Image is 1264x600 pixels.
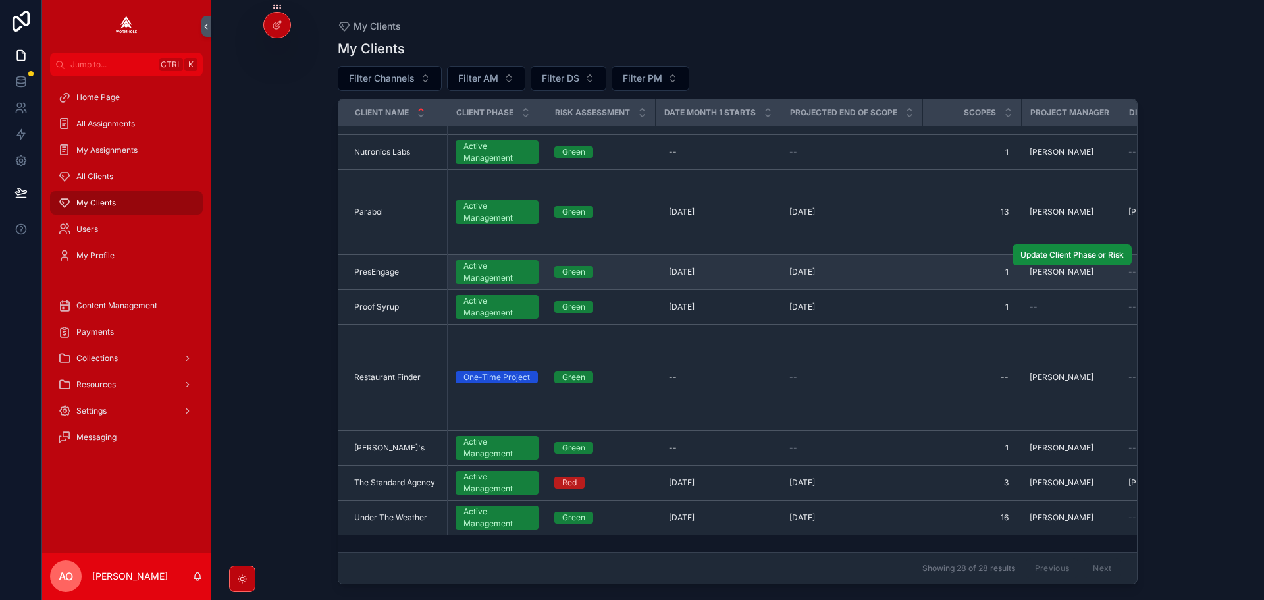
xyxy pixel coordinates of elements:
[669,207,695,217] span: [DATE]
[354,512,427,523] span: Under The Weather
[562,442,585,454] div: Green
[354,20,401,33] span: My Clients
[1128,443,1213,453] a: --
[50,165,203,188] a: All Clients
[936,207,1009,217] span: 13
[964,107,996,118] span: Scopes
[669,477,695,488] span: [DATE]
[50,191,203,215] a: My Clients
[1128,443,1136,453] span: --
[789,512,915,523] a: [DATE]
[554,477,648,489] a: Red
[664,107,756,118] span: Date Month 1 Starts
[159,58,183,71] span: Ctrl
[76,300,157,311] span: Content Management
[562,266,585,278] div: Green
[355,107,409,118] span: Client Name
[76,224,98,234] span: Users
[789,477,815,488] span: [DATE]
[76,327,114,337] span: Payments
[554,301,648,313] a: Green
[931,472,1014,493] a: 3
[1128,512,1136,523] span: --
[354,302,440,312] a: Proof Syrup
[1030,443,1093,453] span: [PERSON_NAME]
[463,295,531,319] div: Active Management
[76,250,115,261] span: My Profile
[50,425,203,449] a: Messaging
[1020,250,1124,260] span: Update Client Phase or Risk
[1128,147,1136,157] span: --
[1128,147,1213,157] a: --
[354,267,399,277] span: PresEngage
[789,302,815,312] span: [DATE]
[922,563,1015,574] span: Showing 28 of 28 results
[789,207,815,217] span: [DATE]
[1128,372,1213,383] a: --
[50,346,203,370] a: Collections
[931,437,1014,458] a: 1
[116,16,137,37] img: App logo
[1128,372,1136,383] span: --
[1030,267,1113,277] a: [PERSON_NAME]
[936,512,1009,523] span: 16
[456,436,539,460] a: Active Management
[42,76,211,466] div: scrollable content
[50,217,203,241] a: Users
[931,202,1014,223] a: 13
[789,267,815,277] span: [DATE]
[931,261,1014,283] a: 1
[354,372,440,383] a: Restaurant Finder
[456,471,539,495] a: Active Management
[664,296,774,317] a: [DATE]
[76,171,113,182] span: All Clients
[463,371,530,383] div: One-Time Project
[1128,207,1213,217] a: [PERSON_NAME]
[354,207,440,217] a: Parabol
[76,353,118,364] span: Collections
[789,207,915,217] a: [DATE]
[664,437,774,458] a: --
[447,66,525,91] button: Select Button
[50,244,203,267] a: My Profile
[463,200,531,224] div: Active Management
[789,477,915,488] a: [DATE]
[1030,147,1093,157] span: [PERSON_NAME]
[50,53,203,76] button: Jump to...CtrlK
[1030,512,1113,523] a: [PERSON_NAME]
[562,146,585,158] div: Green
[1001,372,1009,383] div: --
[463,260,531,284] div: Active Management
[931,296,1014,317] a: 1
[76,119,135,129] span: All Assignments
[76,92,120,103] span: Home Page
[554,146,648,158] a: Green
[623,72,662,85] span: Filter PM
[456,140,539,164] a: Active Management
[669,267,695,277] span: [DATE]
[669,372,677,383] div: --
[789,267,915,277] a: [DATE]
[1128,512,1213,523] a: --
[456,200,539,224] a: Active Management
[1128,207,1192,217] span: [PERSON_NAME]
[562,512,585,524] div: Green
[354,147,440,157] a: Nutronics Labs
[554,442,648,454] a: Green
[1030,477,1113,488] a: [PERSON_NAME]
[1030,107,1109,118] span: Project Manager
[354,207,383,217] span: Parabol
[354,443,440,453] a: [PERSON_NAME]'s
[936,267,1009,277] span: 1
[354,372,421,383] span: Restaurant Finder
[789,147,915,157] a: --
[1128,477,1213,488] a: [PERSON_NAME]
[562,371,585,383] div: Green
[1030,477,1093,488] span: [PERSON_NAME]
[790,107,897,118] span: Projected End of Scope
[1030,302,1038,312] span: --
[555,107,630,118] span: Risk Assessment
[186,59,196,70] span: K
[456,506,539,530] a: Active Management
[554,512,648,524] a: Green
